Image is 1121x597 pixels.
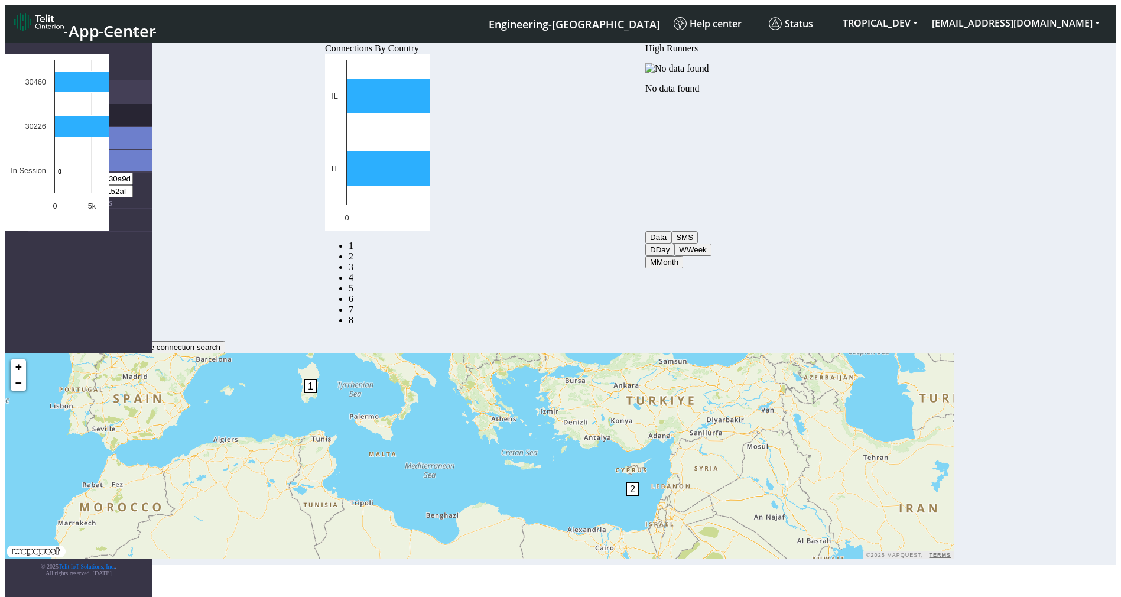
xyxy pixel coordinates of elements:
span: Month [657,258,678,267]
nav: Summary paging [325,241,430,326]
span: M [650,258,657,267]
a: Help center [669,12,764,35]
div: LOCATION OF CONNECTIONS [5,341,954,353]
button: SMS [671,231,698,244]
a: Usage per Country [349,262,353,272]
a: Connectivity Management [28,47,152,80]
span: Week [687,245,707,254]
text: IT [332,164,339,173]
text: 0 [53,202,57,210]
text: 5k [88,202,96,210]
button: MMonth [645,256,683,268]
a: Usage by Carrier [349,283,353,293]
span: Engineering-[GEOGRAPHIC_DATA] [489,17,660,31]
a: 14 Days Trend [349,294,353,304]
text: 0 [345,213,349,222]
div: High Runners [645,43,748,54]
p: © 2025 . [5,563,152,570]
span: D [650,245,656,254]
img: No data found [645,63,709,74]
span: Day [656,245,670,254]
a: Zero Session [349,304,353,314]
button: DDay [645,244,674,256]
text: 30460 [25,77,46,86]
button: Use connection search [135,341,225,353]
span: App Center [69,20,156,42]
button: TROPICAL_DEV [836,12,925,34]
p: No data found [645,83,748,94]
div: 1 [304,379,316,415]
text: 0 [58,168,61,175]
text: 30226 [25,122,46,131]
span: W [679,245,687,254]
text: IL [332,92,338,100]
a: Zoom in [11,359,26,375]
img: knowledge.svg [674,17,687,30]
a: Connections By Carrier [349,272,353,283]
a: Your current platform instance [488,12,659,34]
img: logo-telit-cinterion-gw-new.png [14,12,64,31]
a: Terms [930,552,951,558]
span: Help center [674,17,742,30]
a: Carrier [349,251,353,261]
span: 1 [304,379,317,393]
button: [EMAIL_ADDRESS][DOMAIN_NAME] [925,12,1107,34]
a: Zoom out [11,375,26,391]
div: Connections By Country [325,43,430,54]
a: Telit IoT Solutions, Inc. [59,563,115,570]
button: Data [645,231,671,244]
a: Not Connected for 30 days [349,315,353,325]
span: 2 [626,482,639,496]
a: App Center [14,9,154,38]
text: In Session [11,166,46,175]
span: Status [769,17,813,30]
a: Status [764,12,836,35]
div: ©2025 MapQuest, | [863,551,954,559]
button: WWeek [674,244,711,256]
img: status.svg [769,17,782,30]
a: Connections By Country [349,241,353,251]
